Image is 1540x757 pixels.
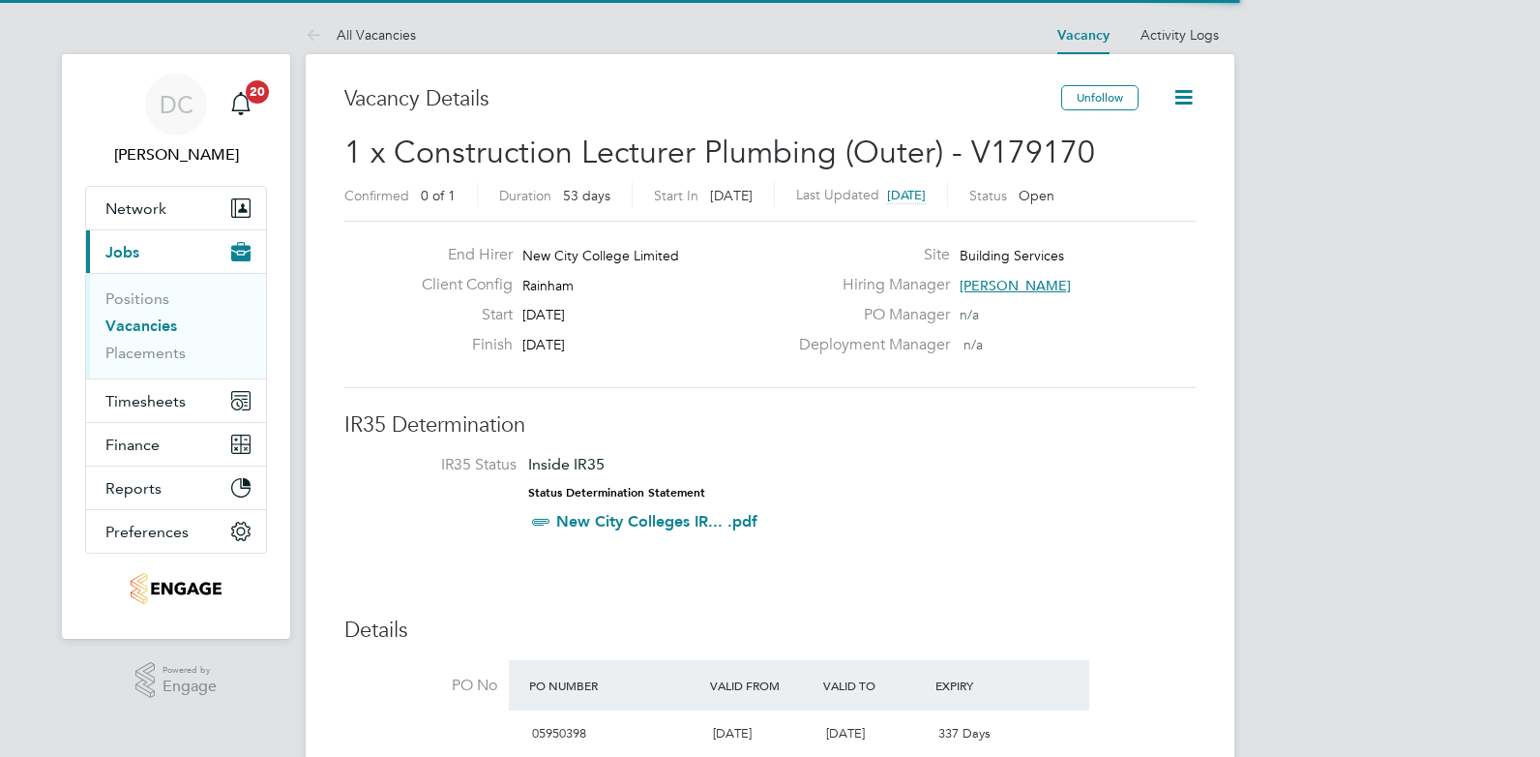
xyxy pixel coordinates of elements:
[563,187,610,204] span: 53 days
[86,379,266,422] button: Timesheets
[105,199,166,218] span: Network
[796,186,879,203] label: Last Updated
[222,74,260,136] a: 20
[344,617,1196,645] h3: Details
[499,187,551,204] label: Duration
[532,725,586,742] span: 05950398
[135,662,218,699] a: Powered byEngage
[406,335,513,355] label: Finish
[522,336,565,353] span: [DATE]
[344,85,1061,113] h3: Vacancy Details
[826,725,865,742] span: [DATE]
[85,143,267,167] span: Dan Clarke
[406,305,513,325] label: Start
[105,243,139,261] span: Jobs
[160,92,193,117] span: DC
[406,275,513,295] label: Client Config
[131,573,221,604] img: jjfox-logo-retina.png
[86,510,266,553] button: Preferences
[344,676,497,696] label: PO No
[818,668,932,703] div: Valid To
[524,668,705,703] div: PO Number
[1057,27,1110,44] a: Vacancy
[163,662,217,679] span: Powered by
[960,247,1064,264] span: Building Services
[86,230,266,273] button: Jobs
[86,423,266,466] button: Finance
[86,187,266,229] button: Network
[105,392,186,410] span: Timesheets
[713,725,752,742] span: [DATE]
[887,187,926,203] span: [DATE]
[1061,85,1139,110] button: Unfollow
[787,275,950,295] label: Hiring Manager
[364,455,517,475] label: IR35 Status
[705,668,818,703] div: Valid From
[306,26,416,44] a: All Vacancies
[86,467,266,509] button: Reports
[344,187,409,204] label: Confirmed
[421,187,456,204] span: 0 of 1
[969,187,1007,204] label: Status
[1140,26,1219,44] a: Activity Logs
[163,679,217,695] span: Engage
[522,277,574,294] span: Rainham
[85,74,267,167] a: DC[PERSON_NAME]
[710,187,753,204] span: [DATE]
[960,277,1071,294] span: [PERSON_NAME]
[963,336,983,353] span: n/a
[960,306,979,323] span: n/a
[787,305,950,325] label: PO Manager
[105,289,169,308] a: Positions
[105,436,160,454] span: Finance
[1019,187,1054,204] span: Open
[938,725,991,742] span: 337 Days
[246,80,269,104] span: 20
[406,245,513,265] label: End Hirer
[556,512,757,530] a: New City Colleges IR... .pdf
[105,479,162,498] span: Reports
[85,573,267,604] a: Go to home page
[105,523,189,541] span: Preferences
[654,187,698,204] label: Start In
[105,344,186,362] a: Placements
[528,486,705,500] strong: Status Determination Statement
[787,245,950,265] label: Site
[344,411,1196,439] h3: IR35 Determination
[86,273,266,378] div: Jobs
[344,134,1095,171] span: 1 x Construction Lecturer Plumbing (Outer) - V179170
[528,455,605,473] span: Inside IR35
[931,668,1044,703] div: Expiry
[62,54,290,639] nav: Main navigation
[522,306,565,323] span: [DATE]
[522,247,679,264] span: New City College Limited
[787,335,950,355] label: Deployment Manager
[105,317,177,335] a: Vacancies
